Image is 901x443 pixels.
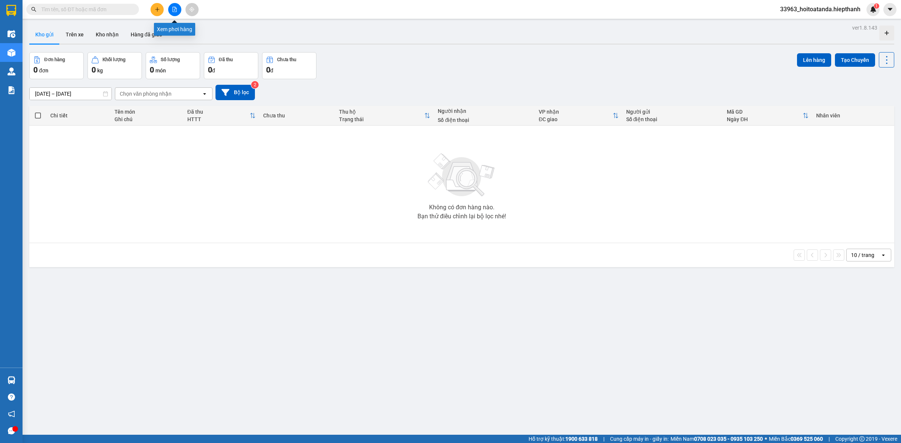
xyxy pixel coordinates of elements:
[791,436,823,442] strong: 0369 525 060
[150,65,154,74] span: 0
[161,57,180,62] div: Số lượng
[874,3,879,9] sup: 1
[626,109,719,115] div: Người gửi
[97,68,103,74] span: kg
[769,435,823,443] span: Miền Bắc
[880,252,886,258] svg: open
[270,68,273,74] span: đ
[829,435,830,443] span: |
[883,3,896,16] button: caret-down
[610,435,669,443] span: Cung cấp máy in - giấy in:
[39,68,48,74] span: đơn
[187,109,250,115] div: Đã thu
[8,68,15,75] img: warehouse-icon
[50,113,107,119] div: Chi tiết
[875,3,878,9] span: 1
[879,26,894,41] div: Tạo kho hàng mới
[102,57,125,62] div: Khối lượng
[694,436,763,442] strong: 0708 023 035 - 0935 103 250
[115,116,180,122] div: Ghi chú
[417,213,506,219] div: Bạn thử điều chỉnh lại bộ lọc nhé!
[429,204,494,210] div: Không có đơn hàng nào.
[146,52,200,79] button: Số lượng0món
[438,117,531,123] div: Số điện thoại
[172,7,177,12] span: file-add
[204,52,258,79] button: Đã thu0đ
[8,410,15,417] span: notification
[535,106,622,126] th: Toggle SortBy
[335,106,434,126] th: Toggle SortBy
[816,113,890,119] div: Nhân viên
[8,393,15,401] span: question-circle
[30,88,111,100] input: Select a date range.
[263,113,331,119] div: Chưa thu
[603,435,604,443] span: |
[215,85,255,100] button: Bộ lọc
[8,49,15,57] img: warehouse-icon
[155,7,160,12] span: plus
[539,109,613,115] div: VP nhận
[92,65,96,74] span: 0
[184,106,259,126] th: Toggle SortBy
[8,427,15,434] span: message
[8,30,15,38] img: warehouse-icon
[29,26,60,44] button: Kho gửi
[727,109,803,115] div: Mã GD
[41,5,130,14] input: Tìm tên, số ĐT hoặc mã đơn
[262,52,316,79] button: Chưa thu0đ
[870,6,877,13] img: icon-new-feature
[626,116,719,122] div: Số điện thoại
[208,65,212,74] span: 0
[339,116,425,122] div: Trạng thái
[189,7,194,12] span: aim
[851,251,874,259] div: 10 / trang
[120,90,172,98] div: Chọn văn phòng nhận
[852,24,877,32] div: ver 1.8.143
[31,7,36,12] span: search
[44,57,65,62] div: Đơn hàng
[168,3,181,16] button: file-add
[277,57,296,62] div: Chưa thu
[765,437,767,440] span: ⚪️
[266,65,270,74] span: 0
[438,108,531,114] div: Người nhận
[33,65,38,74] span: 0
[565,436,598,442] strong: 1900 633 818
[125,26,168,44] button: Hàng đã giao
[8,86,15,94] img: solution-icon
[212,68,215,74] span: đ
[251,81,259,89] sup: 2
[219,57,233,62] div: Đã thu
[424,149,499,201] img: svg+xml;base64,PHN2ZyBjbGFzcz0ibGlzdC1wbHVnX19zdmciIHhtbG5zPSJodHRwOi8vd3d3LnczLm9yZy8yMDAwL3N2Zy...
[202,91,208,97] svg: open
[115,109,180,115] div: Tên món
[151,3,164,16] button: plus
[727,116,803,122] div: Ngày ĐH
[835,53,875,67] button: Tạo Chuyến
[887,6,893,13] span: caret-down
[187,116,250,122] div: HTTT
[670,435,763,443] span: Miền Nam
[8,376,15,384] img: warehouse-icon
[539,116,613,122] div: ĐC giao
[185,3,199,16] button: aim
[6,5,16,16] img: logo-vxr
[723,106,812,126] th: Toggle SortBy
[60,26,90,44] button: Trên xe
[155,68,166,74] span: món
[87,52,142,79] button: Khối lượng0kg
[339,109,425,115] div: Thu hộ
[859,436,865,441] span: copyright
[90,26,125,44] button: Kho nhận
[529,435,598,443] span: Hỗ trợ kỹ thuật:
[774,5,866,14] span: 33963_hoitoatanda.hiepthanh
[797,53,831,67] button: Lên hàng
[29,52,84,79] button: Đơn hàng0đơn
